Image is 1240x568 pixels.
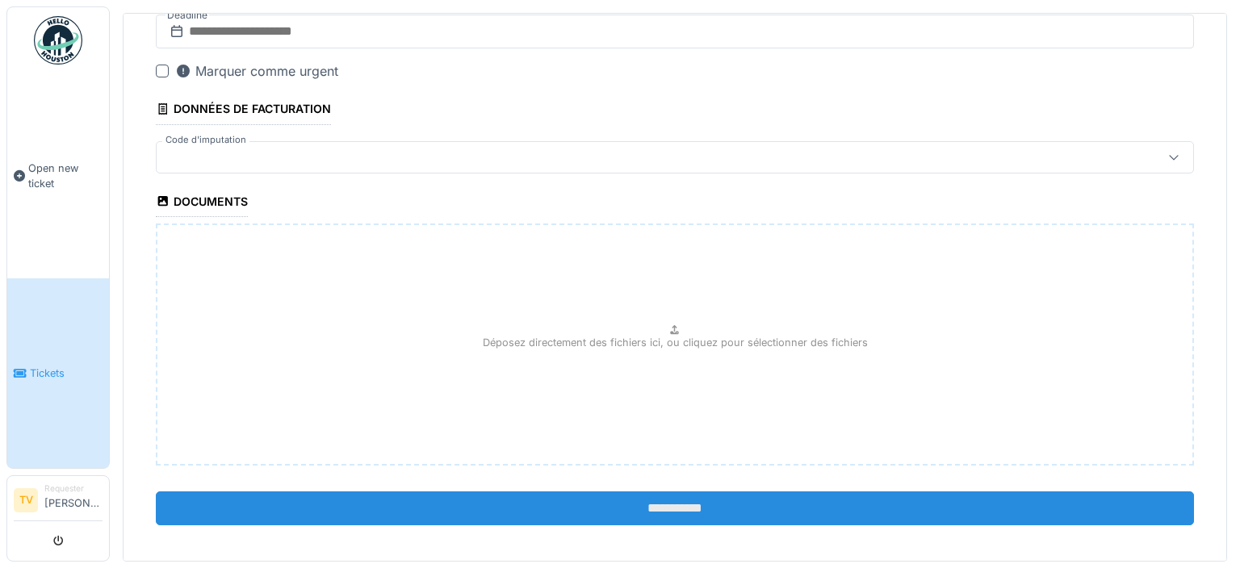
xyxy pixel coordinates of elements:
[44,482,103,517] li: [PERSON_NAME]
[156,97,331,124] div: Données de facturation
[44,482,103,495] div: Requester
[156,190,248,217] div: Documents
[28,161,103,191] span: Open new ticket
[34,16,82,65] img: Badge_color-CXgf-gQk.svg
[14,488,38,512] li: TV
[14,482,103,521] a: TV Requester[PERSON_NAME]
[165,6,209,24] label: Deadline
[7,278,109,468] a: Tickets
[483,335,868,350] p: Déposez directement des fichiers ici, ou cliquez pour sélectionner des fichiers
[7,73,109,278] a: Open new ticket
[162,133,249,147] label: Code d'imputation
[30,365,103,381] span: Tickets
[175,61,338,81] div: Marquer comme urgent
